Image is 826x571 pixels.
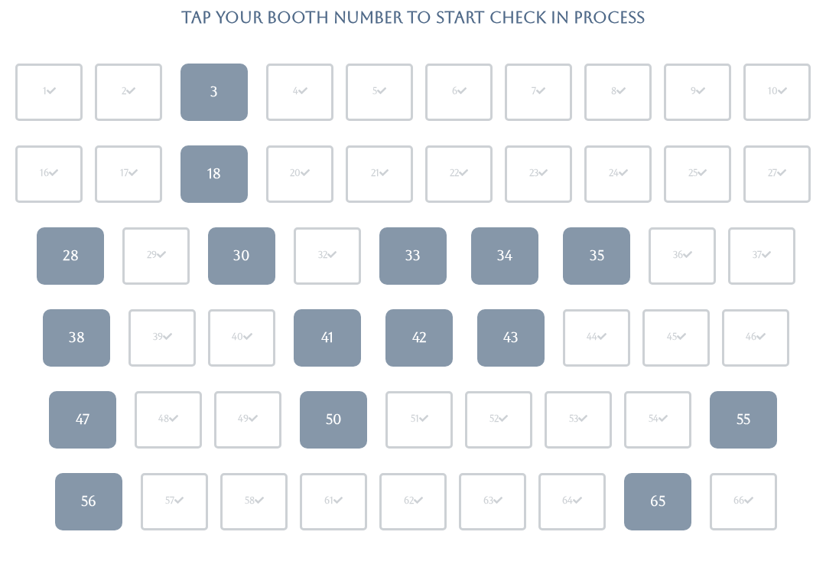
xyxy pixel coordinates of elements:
div: 10 [768,85,787,99]
div: 64 [562,494,582,508]
div: 45 [667,331,686,344]
div: 36 [673,249,692,263]
div: 42 [412,328,427,347]
div: 48 [158,413,178,426]
a: 47 [49,391,116,449]
div: 58 [245,494,264,508]
a: 42 [385,309,453,367]
div: 4 [293,85,307,99]
div: 62 [404,494,423,508]
h4: Tap your booth number to start check in process [181,8,645,26]
div: 21 [371,167,389,181]
div: 32 [318,249,337,263]
div: 7 [532,85,545,99]
div: 37 [753,249,771,263]
div: 38 [69,328,85,347]
div: 20 [290,167,310,181]
div: 6 [452,85,467,99]
div: 51 [411,413,428,426]
div: 54 [649,413,668,426]
div: 47 [76,409,89,429]
div: 28 [63,246,79,266]
a: 18 [180,145,248,203]
div: 2 [122,85,135,99]
div: 30 [233,246,250,266]
a: 50 [300,391,367,449]
div: 50 [326,409,342,429]
div: 63 [483,494,502,508]
a: 56 [55,473,122,530]
a: 33 [379,227,447,285]
a: 3 [180,64,248,121]
div: 39 [153,331,172,344]
div: 44 [587,331,606,344]
a: 35 [563,227,630,285]
a: 30 [208,227,275,285]
div: 16 [40,167,58,181]
div: 9 [691,85,705,99]
div: 5 [372,85,386,99]
div: 40 [232,331,252,344]
a: 65 [624,473,691,530]
div: 8 [611,85,626,99]
a: 55 [710,391,777,449]
div: 65 [650,491,665,511]
div: 17 [120,167,138,181]
div: 34 [497,246,512,266]
div: 1 [43,85,56,99]
div: 35 [590,246,604,266]
div: 3 [210,82,218,102]
div: 61 [324,494,343,508]
div: 57 [165,494,184,508]
div: 29 [147,249,166,263]
a: 28 [37,227,104,285]
a: 41 [294,309,361,367]
div: 52 [489,413,508,426]
div: 49 [238,413,258,426]
a: 34 [471,227,538,285]
div: 53 [569,413,587,426]
div: 41 [321,328,333,347]
div: 18 [207,164,221,184]
div: 24 [609,167,628,181]
a: 38 [43,309,110,367]
div: 56 [81,491,96,511]
div: 33 [405,246,421,266]
div: 66 [733,494,753,508]
div: 55 [737,409,750,429]
div: 23 [529,167,548,181]
div: 22 [450,167,468,181]
a: 43 [477,309,545,367]
div: 25 [688,167,707,181]
div: 43 [503,328,519,347]
div: 27 [768,167,786,181]
div: 46 [746,331,766,344]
